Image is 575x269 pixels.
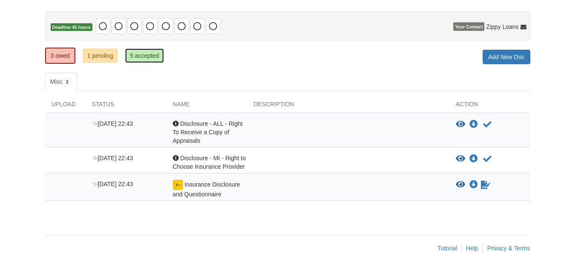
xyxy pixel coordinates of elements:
a: Add New Doc [483,50,530,64]
div: Action [449,100,530,113]
img: esign icon [173,180,183,190]
span: Insurance Disclosure and Questionnaire [173,181,240,198]
a: Help [466,245,478,252]
button: Acknowledge receipt of document [482,119,492,130]
div: Upload [45,100,86,113]
div: Name [166,100,247,113]
button: Acknowledge receipt of document [482,154,492,164]
span: [DATE] 22:43 [92,181,133,187]
span: 3 [62,78,72,86]
div: Status [86,100,166,113]
a: Download Disclosure - MI - Right to Choose Insurance Provider [469,156,478,162]
div: Description [247,100,449,113]
a: Misc [45,73,77,91]
a: 5 accepted [125,48,164,63]
a: Tutorial [438,245,457,252]
span: Disclosure - ALL - Right To Receive a Copy of Appraisals [173,120,243,144]
a: Download Disclosure - ALL - Right To Receive a Copy of Appraisals [469,121,478,128]
a: 3 owed [45,48,75,64]
span: [DATE] 22:43 [92,155,133,161]
a: 1 pending [83,48,118,63]
span: Disclosure - MI - Right to Choose Insurance Provider [173,155,246,170]
span: [DATE] 22:43 [92,120,133,127]
button: View Disclosure - ALL - Right To Receive a Copy of Appraisals [456,120,465,129]
span: Deadline 45 hours [51,23,92,31]
button: View Disclosure - MI - Right to Choose Insurance Provider [456,155,465,163]
a: Download Insurance Disclosure and Questionnaire [469,181,478,188]
button: View Insurance Disclosure and Questionnaire [456,181,465,189]
span: Your Contact [453,23,484,31]
a: Waiting for your co-borrower to e-sign [480,180,491,190]
a: Privacy & Terms [487,245,530,252]
span: Zippy Loans [486,23,518,31]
